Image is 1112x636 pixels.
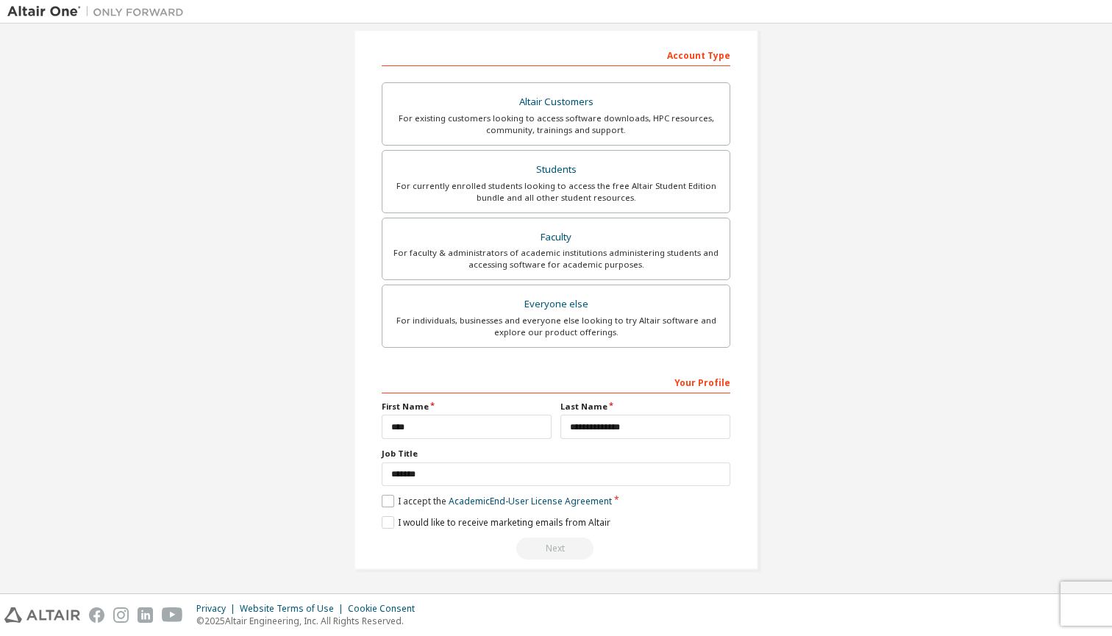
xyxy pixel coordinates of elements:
[391,180,721,204] div: For currently enrolled students looking to access the free Altair Student Edition bundle and all ...
[162,607,183,623] img: youtube.svg
[391,112,721,136] div: For existing customers looking to access software downloads, HPC resources, community, trainings ...
[560,401,730,412] label: Last Name
[382,401,552,412] label: First Name
[240,603,348,615] div: Website Terms of Use
[89,607,104,623] img: facebook.svg
[382,537,730,560] div: Read and acccept EULA to continue
[7,4,191,19] img: Altair One
[196,603,240,615] div: Privacy
[391,315,721,338] div: For individuals, businesses and everyone else looking to try Altair software and explore our prod...
[391,227,721,248] div: Faculty
[391,92,721,112] div: Altair Customers
[391,294,721,315] div: Everyone else
[449,495,612,507] a: Academic End-User License Agreement
[113,607,129,623] img: instagram.svg
[382,516,610,529] label: I would like to receive marketing emails from Altair
[348,603,424,615] div: Cookie Consent
[391,160,721,180] div: Students
[382,43,730,66] div: Account Type
[196,615,424,627] p: © 2025 Altair Engineering, Inc. All Rights Reserved.
[391,247,721,271] div: For faculty & administrators of academic institutions administering students and accessing softwa...
[382,370,730,393] div: Your Profile
[4,607,80,623] img: altair_logo.svg
[138,607,153,623] img: linkedin.svg
[382,448,730,460] label: Job Title
[382,495,612,507] label: I accept the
